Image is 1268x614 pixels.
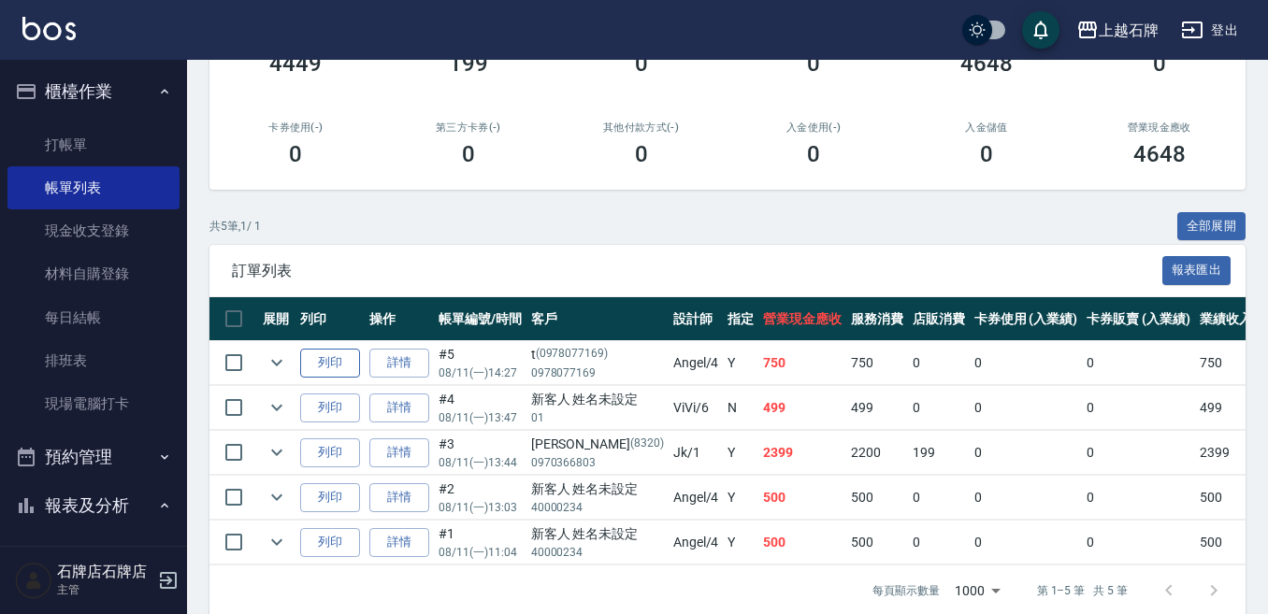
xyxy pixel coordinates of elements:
td: 2399 [1195,431,1257,475]
td: 0 [1082,431,1195,475]
div: t [531,345,664,364]
p: 01 [531,409,664,426]
h3: 0 [1153,50,1166,77]
button: expand row [263,349,291,377]
img: Person [15,562,52,599]
p: (0978077169) [536,345,609,364]
th: 展開 [258,297,295,341]
p: 08/11 (一) 13:47 [439,409,522,426]
p: 0978077169 [531,364,664,381]
button: 報表匯出 [1162,256,1232,285]
a: 排班表 [7,339,180,382]
button: 列印 [300,393,360,422]
h3: 4449 [269,50,322,77]
h2: 營業現金應收 [1095,121,1223,134]
td: Jk /1 [669,431,724,475]
th: 店販消費 [908,297,970,341]
td: 750 [758,341,846,385]
button: 列印 [300,483,360,512]
td: 499 [758,386,846,430]
td: 500 [846,476,908,520]
div: 新客人 姓名未設定 [531,479,664,499]
button: expand row [263,393,291,421]
button: save [1022,11,1059,49]
td: Angel /4 [669,476,724,520]
h5: 石牌店石牌店 [57,563,152,581]
div: 上越石牌 [1099,19,1159,42]
button: 櫃檯作業 [7,67,180,116]
button: expand row [263,528,291,556]
td: 500 [846,521,908,564]
button: expand row [263,483,291,511]
button: 報表及分析 [7,481,180,530]
p: 40000234 [531,544,664,561]
h3: 4648 [1133,141,1186,167]
td: 0 [970,521,1083,564]
td: #4 [434,386,526,430]
h2: 第三方卡券(-) [405,121,533,134]
a: 報表匯出 [1162,261,1232,278]
p: 共 5 筆, 1 / 1 [209,218,261,235]
div: 新客人 姓名未設定 [531,390,664,409]
p: 08/11 (一) 13:44 [439,454,522,471]
a: 每日結帳 [7,296,180,339]
td: 0 [970,476,1083,520]
div: [PERSON_NAME] [531,435,664,454]
td: 0 [908,521,970,564]
td: 0 [1082,476,1195,520]
span: 訂單列表 [232,262,1162,280]
h2: 入金儲值 [923,121,1051,134]
td: 0 [908,476,970,520]
img: Logo [22,17,76,40]
td: 499 [846,386,908,430]
td: 0 [970,341,1083,385]
button: expand row [263,438,291,466]
p: 08/11 (一) 11:04 [439,544,522,561]
td: 0 [970,386,1083,430]
div: 新客人 姓名未設定 [531,524,664,544]
td: Y [723,341,758,385]
a: 帳單列表 [7,166,180,209]
h3: 0 [462,141,475,167]
td: #3 [434,431,526,475]
h3: 199 [449,50,488,77]
td: 0 [970,431,1083,475]
td: N [723,386,758,430]
td: #5 [434,341,526,385]
td: #2 [434,476,526,520]
a: 詳情 [369,349,429,378]
td: ViVi /6 [669,386,724,430]
td: 499 [1195,386,1257,430]
p: 主管 [57,581,152,598]
a: 現場電腦打卡 [7,382,180,425]
button: 列印 [300,528,360,557]
a: 詳情 [369,483,429,512]
th: 設計師 [669,297,724,341]
h3: 4648 [960,50,1013,77]
td: 500 [758,521,846,564]
h2: 其他付款方式(-) [577,121,705,134]
th: 指定 [723,297,758,341]
td: 500 [758,476,846,520]
a: 詳情 [369,393,429,422]
td: 0 [908,386,970,430]
th: 卡券販賣 (入業績) [1082,297,1195,341]
td: Y [723,521,758,564]
h2: 卡券使用(-) [232,121,360,134]
td: Y [723,476,758,520]
th: 列印 [295,297,365,341]
p: 第 1–5 筆 共 5 筆 [1037,582,1128,599]
td: 750 [846,341,908,385]
p: 40000234 [531,499,664,516]
button: 列印 [300,438,360,467]
td: Angel /4 [669,521,724,564]
th: 營業現金應收 [758,297,846,341]
a: 報表目錄 [7,536,180,579]
th: 卡券使用 (入業績) [970,297,1083,341]
a: 現金收支登錄 [7,209,180,252]
td: 500 [1195,521,1257,564]
td: 2200 [846,431,908,475]
h3: 0 [635,50,648,77]
td: 0 [1082,341,1195,385]
a: 詳情 [369,528,429,557]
